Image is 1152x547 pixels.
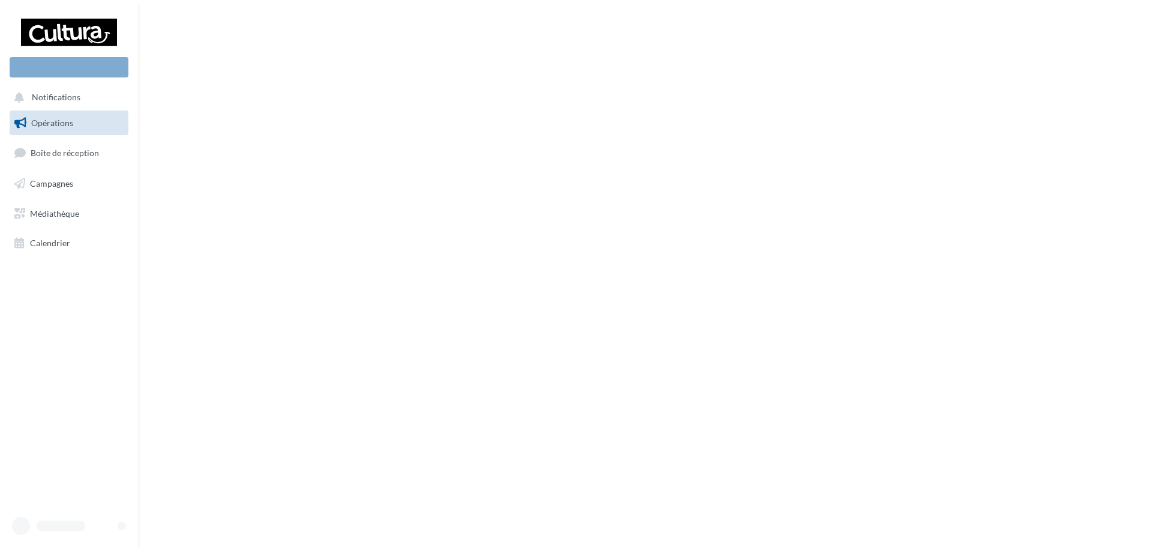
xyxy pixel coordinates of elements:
span: Campagnes [30,178,73,189]
a: Calendrier [7,231,131,256]
span: Médiathèque [30,208,79,218]
span: Notifications [32,92,80,103]
a: Opérations [7,110,131,136]
span: Calendrier [30,238,70,248]
span: Boîte de réception [31,148,99,158]
a: Campagnes [7,171,131,196]
span: Opérations [31,118,73,128]
div: Nouvelle campagne [10,57,128,77]
a: Médiathèque [7,201,131,226]
a: Boîte de réception [7,140,131,166]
